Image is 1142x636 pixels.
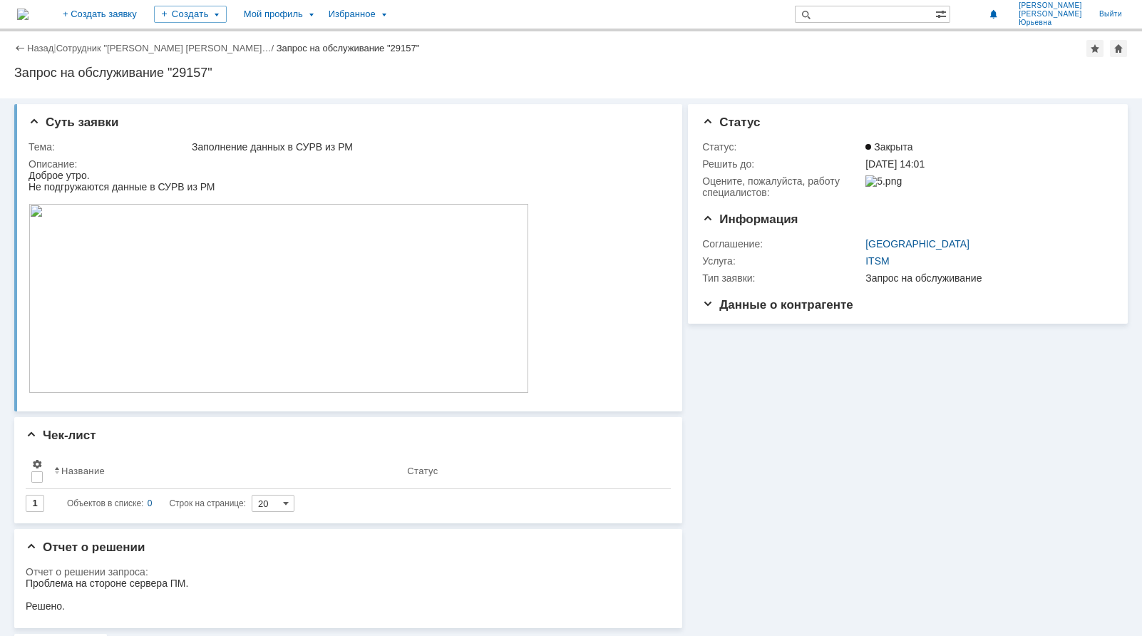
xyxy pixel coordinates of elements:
div: Тип заявки: [702,272,863,284]
span: Отчет о решении [26,540,145,554]
div: Отчет о решении запроса: [26,566,664,578]
div: Статус: [702,141,863,153]
span: Чек-лист [26,429,96,442]
span: Объектов в списке: [67,498,143,508]
a: ITSM [865,255,889,267]
div: Решить до: [702,158,863,170]
div: Oцените, пожалуйста, работу специалистов: [702,175,863,198]
span: Суть заявки [29,116,118,129]
div: Запрос на обслуживание "29157" [277,43,420,53]
div: Статус [407,466,438,476]
span: Настройки [31,458,43,470]
span: Данные о контрагенте [702,298,853,312]
div: 0 [148,495,153,512]
div: Сделать домашней страницей [1110,40,1127,57]
a: [GEOGRAPHIC_DATA] [865,238,969,250]
span: Статус [702,116,760,129]
span: Расширенный поиск [935,6,950,20]
div: Описание: [29,158,664,170]
div: Услуга: [702,255,863,267]
a: Перейти на домашнюю страницу [17,9,29,20]
div: Создать [154,6,227,23]
img: logo [17,9,29,20]
span: [PERSON_NAME] [1019,10,1082,19]
span: Юрьевна [1019,19,1082,27]
div: Тема: [29,141,189,153]
a: Назад [27,43,53,53]
th: Статус [401,453,659,489]
span: [PERSON_NAME] [1019,1,1082,10]
div: Соглашение: [702,238,863,250]
div: Добавить в избранное [1086,40,1104,57]
i: Строк на странице: [67,495,246,512]
span: Информация [702,212,798,226]
img: 5.png [865,175,902,187]
span: [DATE] 14:01 [865,158,925,170]
th: Название [48,453,401,489]
div: Запрос на обслуживание "29157" [14,66,1128,80]
div: Название [61,466,105,476]
div: | [53,42,56,53]
span: Закрыта [865,141,912,153]
div: Запрос на обслуживание [865,272,1106,284]
div: Заполнение данных в СУРВ из РМ [192,141,662,153]
a: Сотрудник "[PERSON_NAME] [PERSON_NAME]… [56,43,272,53]
div: / [56,43,277,53]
